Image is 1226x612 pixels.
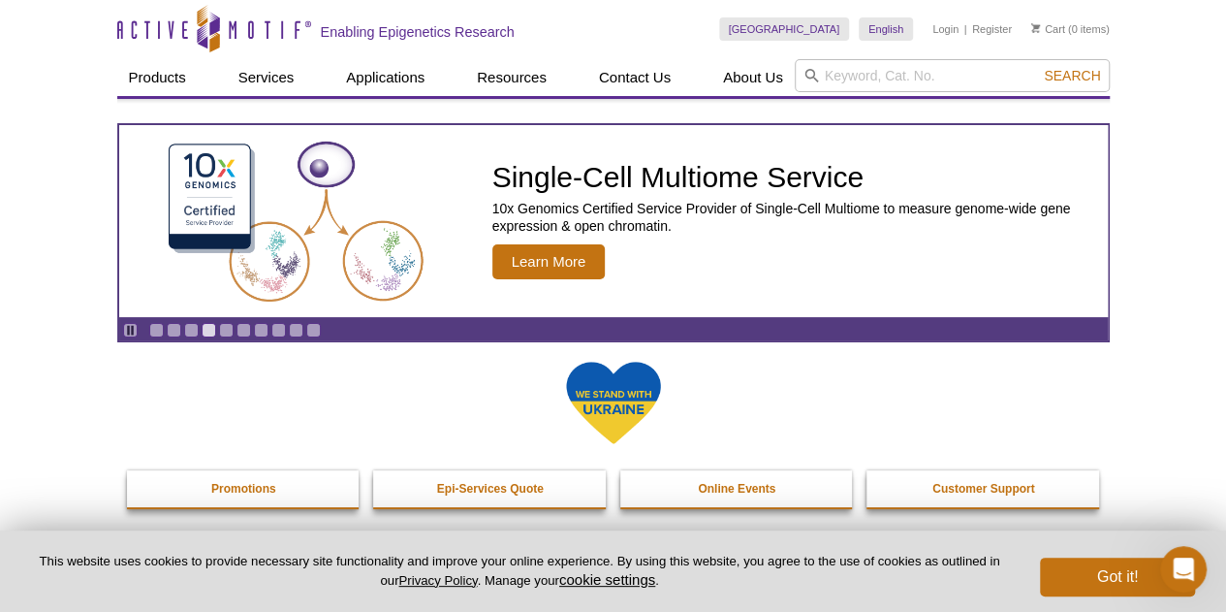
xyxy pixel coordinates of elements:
[117,59,198,96] a: Products
[866,470,1101,507] a: Customer Support
[119,125,1108,317] a: Single-Cell Multiome Service Single-Cell Multiome Service 10x Genomics Certified Service Provider...
[119,125,1108,317] article: Single-Cell Multiome Service
[1031,17,1110,41] li: (0 items)
[932,22,959,36] a: Login
[334,59,436,96] a: Applications
[932,482,1034,496] strong: Customer Support
[306,323,321,338] a: Go to slide 10
[587,59,682,96] a: Contact Us
[127,470,362,507] a: Promotions
[492,244,606,279] span: Learn More
[236,323,251,338] a: Go to slide 6
[964,17,967,41] li: |
[1038,67,1106,84] button: Search
[184,323,199,338] a: Go to slide 3
[795,59,1110,92] input: Keyword, Cat. No.
[373,470,608,507] a: Epi-Services Quote
[1040,558,1195,596] button: Got it!
[149,323,164,338] a: Go to slide 1
[465,59,558,96] a: Resources
[1031,22,1065,36] a: Cart
[1031,23,1040,33] img: Your Cart
[972,22,1012,36] a: Register
[254,323,268,338] a: Go to slide 7
[859,17,913,41] a: English
[219,323,234,338] a: Go to slide 5
[289,323,303,338] a: Go to slide 9
[211,482,276,496] strong: Promotions
[492,163,1098,192] h2: Single-Cell Multiome Service
[321,23,515,41] h2: Enabling Epigenetics Research
[437,482,544,496] strong: Epi-Services Quote
[150,133,441,310] img: Single-Cell Multiome Service
[271,323,286,338] a: Go to slide 8
[492,200,1098,235] p: 10x Genomics Certified Service Provider of Single-Cell Multiome to measure genome-wide gene expre...
[711,59,795,96] a: About Us
[698,482,775,496] strong: Online Events
[202,323,216,338] a: Go to slide 4
[31,553,1008,590] p: This website uses cookies to provide necessary site functionality and improve your online experie...
[1160,546,1207,593] iframe: Intercom live chat
[565,360,662,446] img: We Stand With Ukraine
[167,323,181,338] a: Go to slide 2
[1044,68,1100,83] span: Search
[620,470,855,507] a: Online Events
[559,571,655,588] button: cookie settings
[123,323,138,338] a: Toggle autoplay
[719,17,850,41] a: [GEOGRAPHIC_DATA]
[398,573,477,588] a: Privacy Policy
[227,59,306,96] a: Services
